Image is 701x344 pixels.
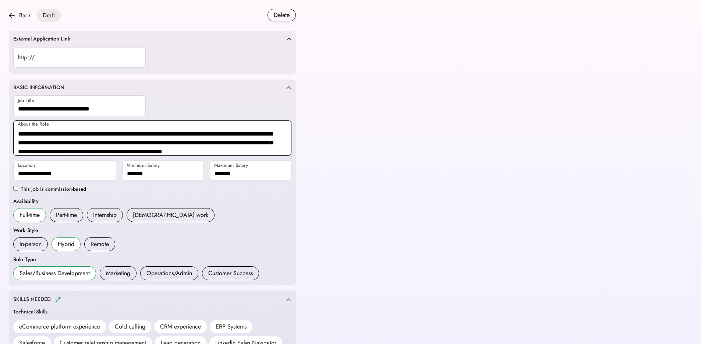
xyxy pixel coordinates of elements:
div: Marketing [106,269,130,278]
div: eCommerce platform experience [19,322,100,331]
div: ERP Systems [216,322,247,331]
img: caret-up.svg [286,298,291,301]
div: Customer Success [208,269,253,278]
div: Role Type [13,256,36,263]
div: Availability [13,197,39,205]
div: Part-time [56,211,77,220]
div: Technical Skills [13,308,47,316]
div: In-person [20,240,42,249]
div: Internship [93,211,117,220]
div: Draft [43,11,55,20]
img: caret-up.svg [286,86,291,89]
img: caret-up.svg [286,37,291,41]
div: Back [19,11,31,20]
div: Operations/Admin [146,269,192,278]
div: Cold calling [115,322,145,331]
div: [DEMOGRAPHIC_DATA] work [133,211,208,220]
div: SKILLS NEEDED [13,296,51,303]
div: Remote [91,240,109,249]
img: pencil.svg [55,296,61,302]
div: BASIC INFORMATION [13,84,64,91]
div: Full-time [20,211,40,220]
div: Work Style [13,227,39,234]
img: arrow-back.svg [9,13,15,18]
label: This job is commission-based [21,185,86,193]
button: Delete [268,9,296,21]
div: CRM experience [160,322,201,331]
div: External Application Link [13,35,70,43]
div: Hybrid [58,240,74,249]
div: Sales/Business Development [20,269,90,278]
